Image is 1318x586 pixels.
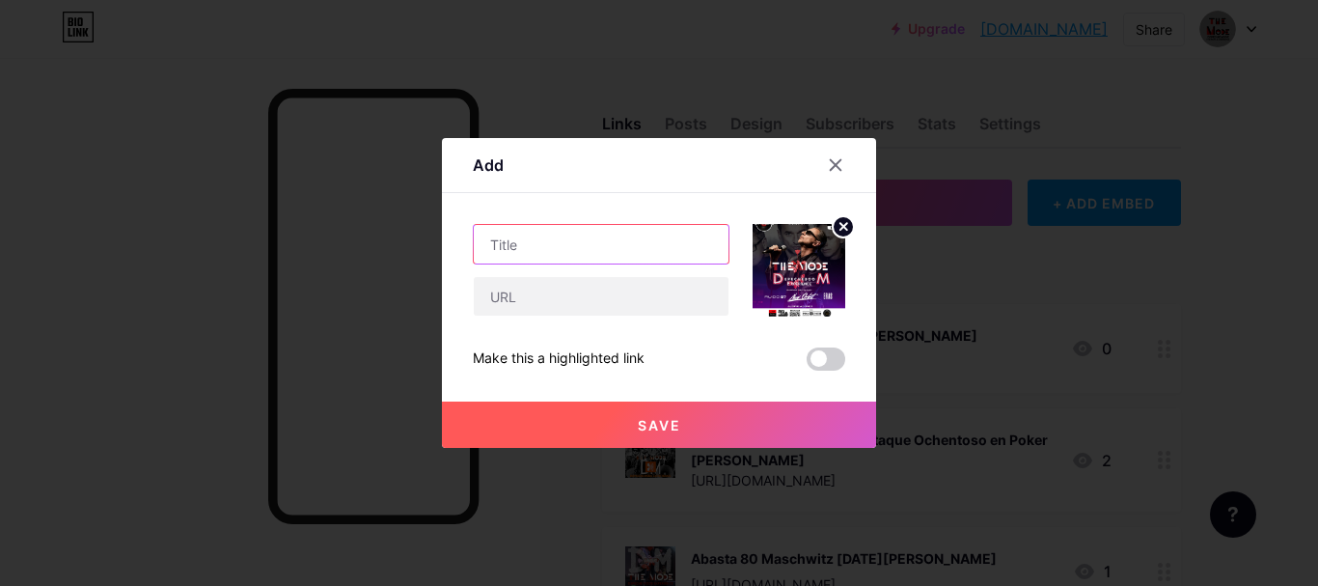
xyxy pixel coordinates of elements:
img: link_thumbnail [753,224,845,317]
input: URL [474,277,728,316]
div: Make this a highlighted link [473,348,645,371]
input: Title [474,225,728,264]
div: Add [473,153,504,177]
button: Save [442,402,876,448]
span: Save [638,417,681,433]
